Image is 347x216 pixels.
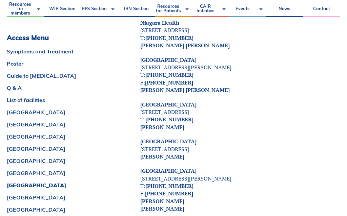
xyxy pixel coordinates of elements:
[7,207,121,212] a: [GEOGRAPHIC_DATA]
[7,195,121,200] a: [GEOGRAPHIC_DATA]
[140,197,184,212] strong: [PERSON_NAME] [PERSON_NAME]
[7,49,121,54] a: Symptoms and Treatment
[7,146,121,151] a: [GEOGRAPHIC_DATA]
[140,56,340,94] p: [STREET_ADDRESS][PERSON_NAME] T: F:
[140,101,197,108] a: [GEOGRAPHIC_DATA]
[140,86,230,94] strong: [PERSON_NAME] [PERSON_NAME]
[7,122,121,127] a: [GEOGRAPHIC_DATA]
[7,134,121,139] a: [GEOGRAPHIC_DATA]
[140,167,197,174] a: [GEOGRAPHIC_DATA]
[140,42,230,49] strong: [PERSON_NAME] [PERSON_NAME]
[7,73,121,78] a: Guide to [MEDICAL_DATA]
[7,34,121,42] h3: Access Menu
[7,110,121,115] a: [GEOGRAPHIC_DATA]
[7,183,121,188] a: [GEOGRAPHIC_DATA]
[140,19,340,49] p: [STREET_ADDRESS] T:
[140,19,179,26] a: Niagara Health
[7,61,121,66] a: Poster
[145,71,193,78] a: [PHONE_NUMBER]
[7,170,121,176] a: [GEOGRAPHIC_DATA]
[7,85,121,91] a: Q & A
[140,101,340,131] p: [STREET_ADDRESS] T:
[140,56,197,64] a: [GEOGRAPHIC_DATA]
[145,190,193,197] a: [PHONE_NUMBER]
[140,123,184,131] strong: [PERSON_NAME]
[7,158,121,164] a: [GEOGRAPHIC_DATA]
[145,79,193,86] a: [PHONE_NUMBER]
[145,34,193,42] a: [PHONE_NUMBER]
[140,138,197,145] a: [GEOGRAPHIC_DATA]
[145,116,193,123] a: [PHONE_NUMBER]
[140,138,340,160] p: [STREET_ADDRESS]
[145,182,193,190] a: [PHONE_NUMBER]
[140,167,340,212] p: [STREET_ADDRESS][PERSON_NAME] T: F:
[140,153,184,160] strong: [PERSON_NAME]
[7,97,121,103] a: List of facilities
